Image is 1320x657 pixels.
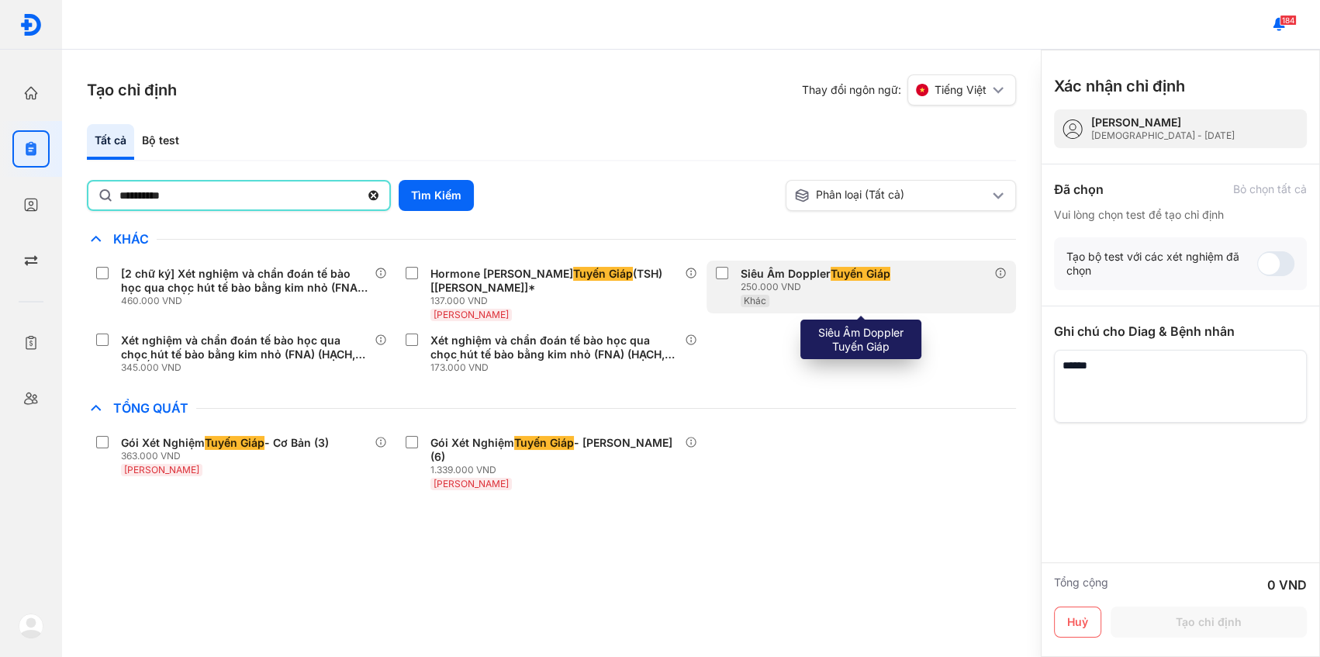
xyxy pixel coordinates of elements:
[1054,180,1104,199] div: Đã chọn
[831,267,890,281] span: Tuyến Giáp
[430,464,684,476] div: 1.339.000 VND
[1054,576,1108,594] div: Tổng cộng
[430,436,678,464] div: Gói Xét Nghiệm - [PERSON_NAME] (6)
[430,334,678,361] div: Xét nghiệm và chẩn đoán tế bào học qua chọc hút tế bào bằng kim nhỏ (FNA) (HẠCH, , VÚ) (Mẫu thứ 2)
[121,436,329,450] div: Gói Xét Nghiệm - Cơ Bản (3)
[802,74,1016,105] div: Thay đổi ngôn ngữ:
[205,436,264,450] span: Tuyến Giáp
[1267,576,1307,594] div: 0 VND
[124,464,199,475] span: [PERSON_NAME]
[430,267,678,295] div: Hormone [PERSON_NAME] (TSH) [[PERSON_NAME]]*
[430,361,684,374] div: 173.000 VND
[19,614,43,638] img: logo
[121,267,368,295] div: [2 chữ ký] Xét nghiệm và chẩn đoán tế bào học qua chọc hút tế bào bằng kim nhỏ (FNA) (HẠCH , ,VÚ)
[399,180,474,211] button: Tìm Kiếm
[87,79,177,101] h3: Tạo chỉ định
[121,295,375,307] div: 460.000 VND
[121,450,335,462] div: 363.000 VND
[19,13,43,36] img: logo
[430,295,684,307] div: 137.000 VND
[87,124,134,160] div: Tất cả
[1091,130,1235,142] div: [DEMOGRAPHIC_DATA] - [DATE]
[1054,208,1307,222] div: Vui lòng chọn test để tạo chỉ định
[134,124,187,160] div: Bộ test
[514,436,574,450] span: Tuyến Giáp
[1054,607,1101,638] button: Huỷ
[741,281,897,293] div: 250.000 VND
[1054,75,1185,97] h3: Xác nhận chỉ định
[121,334,368,361] div: Xét nghiệm và chẩn đoán tế bào học qua chọc hút tế bào bằng kim nhỏ (FNA) (HẠCH, , VÚ)
[121,361,375,374] div: 345.000 VND
[434,478,509,489] span: [PERSON_NAME]
[573,267,633,281] span: Tuyến Giáp
[1091,116,1235,130] div: [PERSON_NAME]
[1054,322,1307,341] div: Ghi chú cho Diag & Bệnh nhân
[105,231,157,247] span: Khác
[1233,182,1307,196] div: Bỏ chọn tất cả
[1066,250,1257,278] div: Tạo bộ test với các xét nghiệm đã chọn
[935,83,987,97] span: Tiếng Việt
[434,309,509,320] span: [PERSON_NAME]
[741,267,890,281] div: Siêu Âm Doppler
[794,188,990,203] div: Phân loại (Tất cả)
[105,400,196,416] span: Tổng Quát
[1111,607,1307,638] button: Tạo chỉ định
[1280,15,1297,26] span: 184
[744,295,766,306] span: Khác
